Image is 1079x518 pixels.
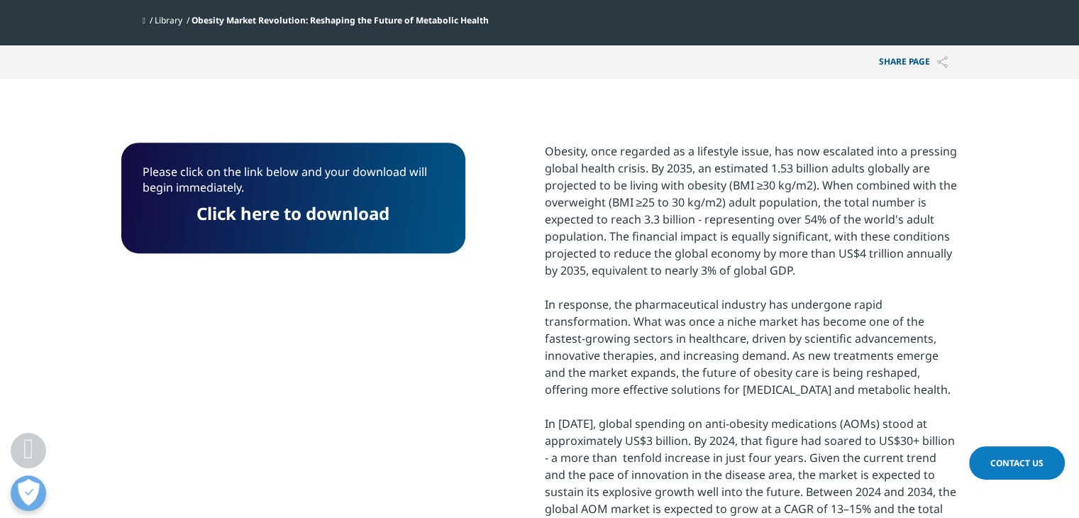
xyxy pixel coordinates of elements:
a: Contact Us [969,446,1065,480]
p: Please click on the link below and your download will begin immediately. [143,164,444,206]
button: Otwórz Preferencje [11,475,46,511]
button: Share PAGEShare PAGE [868,45,958,79]
p: Share PAGE [868,45,958,79]
a: Library [155,14,182,26]
img: Share PAGE [937,56,948,68]
a: Click here to download [197,202,389,225]
span: Contact Us [990,457,1044,469]
span: Obesity Market Revolution: Reshaping the Future of Metabolic Health [192,14,489,26]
